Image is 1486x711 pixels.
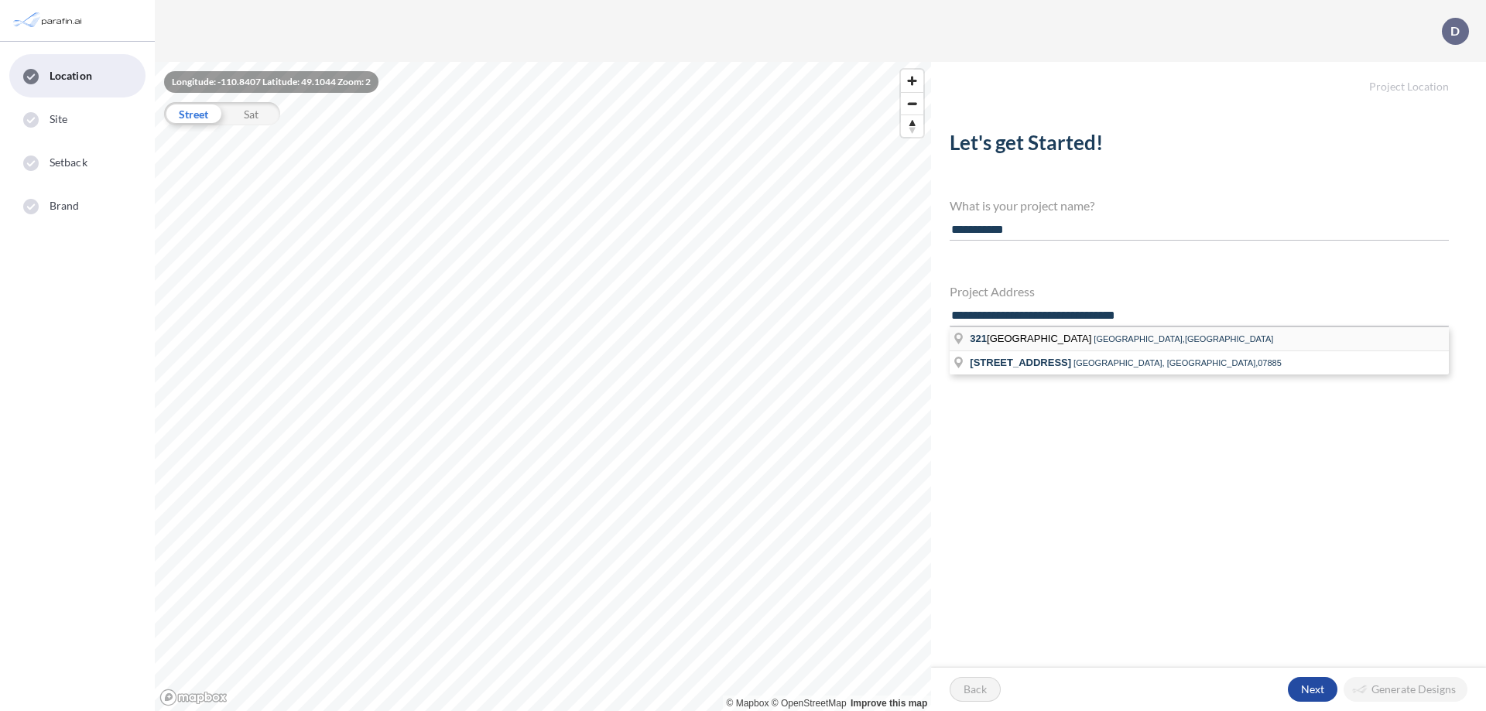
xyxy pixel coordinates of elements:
a: Mapbox homepage [159,689,228,706]
a: Mapbox [727,698,769,709]
h5: Project Location [931,62,1486,94]
h4: What is your project name? [950,198,1449,213]
span: Zoom out [901,93,923,115]
h4: Project Address [950,284,1449,299]
span: [STREET_ADDRESS] [970,357,1071,368]
p: D [1450,24,1460,38]
span: [GEOGRAPHIC_DATA],[GEOGRAPHIC_DATA] [1094,334,1273,344]
button: Zoom out [901,92,923,115]
p: Next [1301,682,1324,697]
div: Longitude: -110.8407 Latitude: 49.1044 Zoom: 2 [164,71,378,93]
span: Brand [50,198,80,214]
span: [GEOGRAPHIC_DATA], [GEOGRAPHIC_DATA],07885 [1073,358,1282,367]
img: Parafin [12,6,87,35]
span: Site [50,111,67,127]
a: Improve this map [851,698,927,709]
canvas: Map [155,62,931,711]
button: Next [1288,677,1337,702]
span: Location [50,68,92,84]
span: [GEOGRAPHIC_DATA] [970,333,1094,344]
button: Reset bearing to north [901,115,923,137]
h2: Let's get Started! [950,131,1449,161]
span: 321 [970,333,987,344]
div: Street [164,102,222,125]
a: OpenStreetMap [772,698,847,709]
button: Zoom in [901,70,923,92]
span: Setback [50,155,87,170]
div: Sat [222,102,280,125]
